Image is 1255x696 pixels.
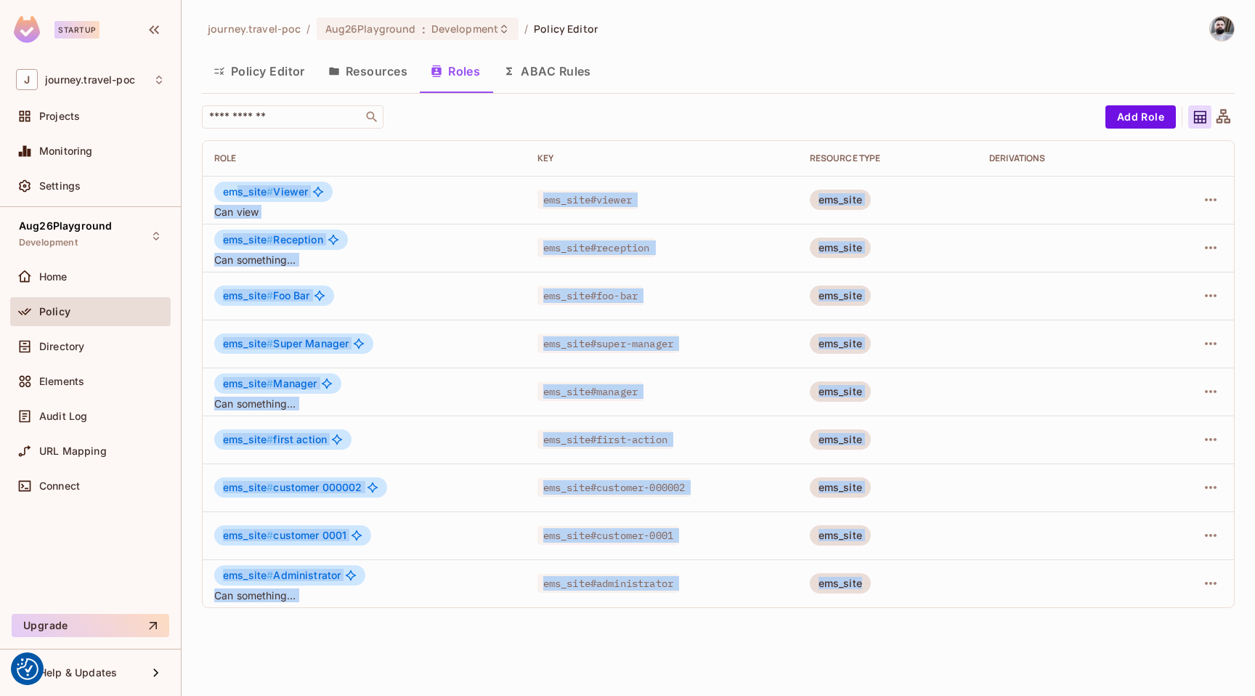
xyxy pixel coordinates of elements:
span: # [267,377,273,389]
li: / [524,22,528,36]
span: Reception [223,234,323,246]
span: ems_site#viewer [537,190,638,209]
span: ems_site#super-manager [537,334,679,353]
button: Policy Editor [202,53,317,89]
span: ems_site [223,377,273,389]
span: Development [19,237,78,248]
div: ems_site [810,381,871,402]
div: Key [537,153,787,164]
span: Can view [214,205,514,219]
span: ems_site [223,337,273,349]
img: Revisit consent button [17,658,38,680]
span: ems_site [223,233,273,246]
span: the active workspace [208,22,301,36]
span: # [267,481,273,493]
span: ems_site#reception [537,238,656,257]
span: ems_site#customer-0001 [537,526,679,545]
span: Super Manager [223,338,349,349]
span: ems_site#foo-bar [537,286,643,305]
span: # [267,185,273,198]
span: Can something... [214,588,514,602]
span: customer 0001 [223,530,346,541]
span: Elements [39,376,84,387]
span: Aug26Playground [325,22,416,36]
span: Aug26Playground [19,220,112,232]
div: ems_site [810,429,871,450]
div: Startup [54,21,99,39]
span: # [267,289,273,302]
span: customer 000002 [223,482,362,493]
div: ems_site [810,286,871,306]
li: / [306,22,310,36]
span: Projects [39,110,80,122]
span: ems_site [223,569,273,581]
span: ems_site [223,481,273,493]
span: ems_site#customer-000002 [537,478,691,497]
span: Development [431,22,498,36]
span: URL Mapping [39,445,107,457]
div: ems_site [810,525,871,546]
button: Upgrade [12,614,169,637]
span: # [267,233,273,246]
button: Consent Preferences [17,658,38,680]
div: ems_site [810,333,871,354]
span: Monitoring [39,145,93,157]
span: ems_site [223,433,273,445]
span: Settings [39,180,81,192]
span: # [267,337,273,349]
span: Manager [223,378,317,389]
span: Administrator [223,570,341,581]
span: Home [39,271,68,283]
span: Directory [39,341,84,352]
span: Policy Editor [534,22,598,36]
button: Add Role [1105,105,1176,129]
div: ems_site [810,238,871,258]
span: Connect [39,480,80,492]
span: first action [223,434,327,445]
span: Can something... [214,397,514,410]
img: Sam Armitt-Fior [1210,17,1234,41]
span: # [267,529,273,541]
span: : [421,23,426,35]
div: Role [214,153,514,164]
div: ems_site [810,573,871,594]
span: # [267,433,273,445]
div: Derivations [989,153,1145,164]
div: RESOURCE TYPE [810,153,966,164]
span: Viewer [223,186,308,198]
span: Can something... [214,253,514,267]
span: ems_site#administrator [537,574,679,593]
span: ems_site [223,529,273,541]
span: Workspace: journey.travel-poc [45,74,135,86]
span: Audit Log [39,410,87,422]
span: ems_site [223,185,273,198]
span: J [16,69,38,90]
img: SReyMgAAAABJRU5ErkJggg== [14,16,40,43]
span: Help & Updates [39,667,117,679]
span: ems_site#first-action [537,430,673,449]
span: Foo Bar [223,290,309,302]
span: # [267,569,273,581]
div: ems_site [810,190,871,210]
span: ems_site [223,289,273,302]
span: ems_site#manager [537,382,643,401]
div: ems_site [810,477,871,498]
button: ABAC Rules [492,53,603,89]
span: Policy [39,306,70,317]
button: Resources [317,53,419,89]
button: Roles [419,53,492,89]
